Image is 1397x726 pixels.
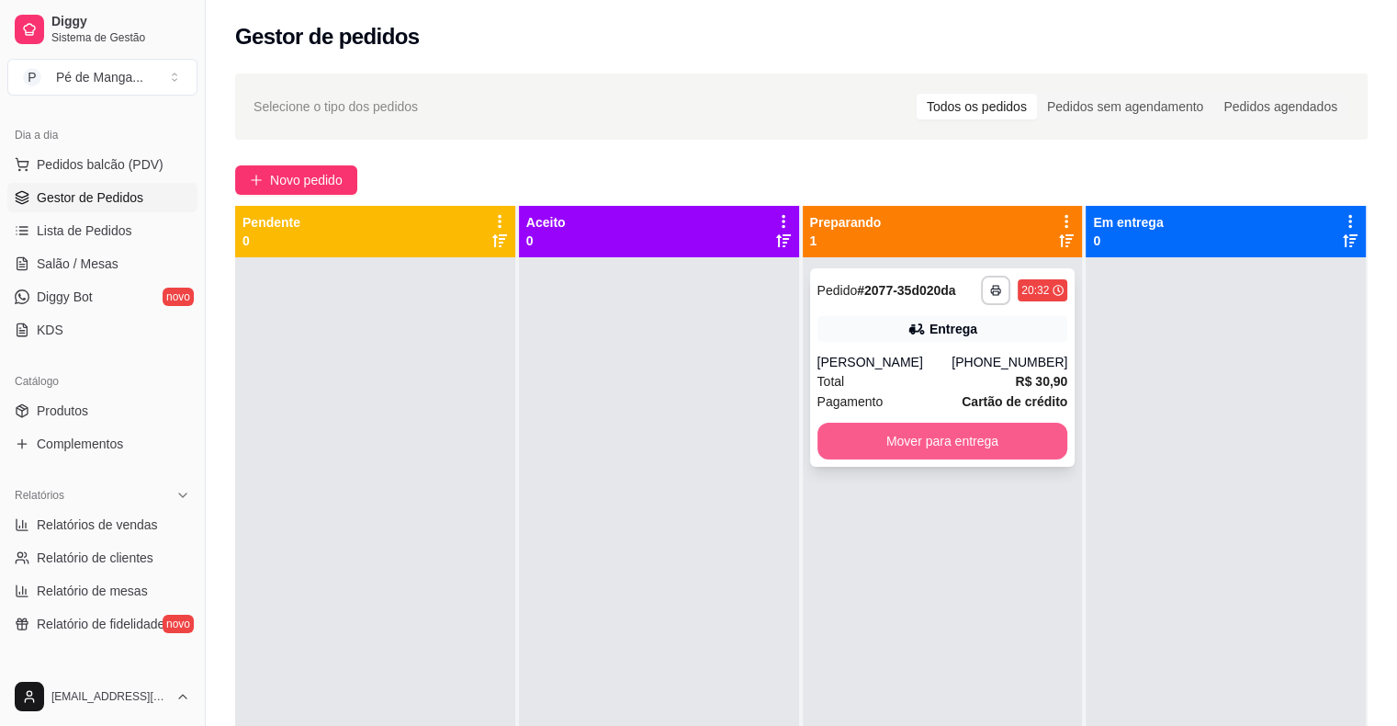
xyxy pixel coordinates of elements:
[242,232,300,250] p: 0
[917,94,1037,119] div: Todos os pedidos
[37,402,88,420] span: Produtos
[7,543,197,573] a: Relatório de clientes
[1015,374,1067,389] strong: R$ 30,90
[929,320,977,338] div: Entrega
[817,371,845,391] span: Total
[7,367,197,396] div: Catálogo
[810,232,882,250] p: 1
[526,232,566,250] p: 0
[253,96,418,117] span: Selecione o tipo dos pedidos
[7,661,197,690] div: Gerenciar
[962,394,1067,409] strong: Cartão de crédito
[37,516,158,534] span: Relatórios de vendas
[7,150,197,179] button: Pedidos balcão (PDV)
[37,188,143,207] span: Gestor de Pedidos
[51,689,168,704] span: [EMAIL_ADDRESS][DOMAIN_NAME]
[817,283,858,298] span: Pedido
[857,283,955,298] strong: # 2077-35d020da
[7,120,197,150] div: Dia a dia
[270,170,343,190] span: Novo pedido
[37,221,132,240] span: Lista de Pedidos
[7,429,197,459] a: Complementos
[1037,94,1213,119] div: Pedidos sem agendamento
[23,68,41,86] span: P
[1021,283,1049,298] div: 20:32
[7,216,197,245] a: Lista de Pedidos
[37,288,93,306] span: Diggy Bot
[7,576,197,606] a: Relatório de mesas
[7,315,197,345] a: KDS
[235,165,357,195] button: Novo pedido
[7,675,197,719] button: [EMAIL_ADDRESS][DOMAIN_NAME]
[526,213,566,232] p: Aceito
[15,488,64,503] span: Relatórios
[37,155,163,174] span: Pedidos balcão (PDV)
[817,353,952,371] div: [PERSON_NAME]
[37,321,63,339] span: KDS
[51,14,190,30] span: Diggy
[242,213,300,232] p: Pendente
[7,183,197,212] a: Gestor de Pedidos
[235,22,420,51] h2: Gestor de pedidos
[1093,232,1163,250] p: 0
[817,423,1068,459] button: Mover para entrega
[7,282,197,312] a: Diggy Botnovo
[7,396,197,425] a: Produtos
[7,59,197,96] button: Select a team
[7,7,197,51] a: DiggySistema de Gestão
[952,353,1067,371] div: [PHONE_NUMBER]
[250,174,263,187] span: plus
[37,435,123,453] span: Complementos
[810,213,882,232] p: Preparando
[51,30,190,45] span: Sistema de Gestão
[37,615,164,633] span: Relatório de fidelidade
[817,391,884,412] span: Pagamento
[56,68,143,86] div: Pé de Manga ...
[37,549,153,567] span: Relatório de clientes
[1213,94,1347,119] div: Pedidos agendados
[37,255,118,273] span: Salão / Mesas
[37,582,148,600] span: Relatório de mesas
[7,510,197,539] a: Relatórios de vendas
[1093,213,1163,232] p: Em entrega
[7,609,197,639] a: Relatório de fidelidadenovo
[7,249,197,278] a: Salão / Mesas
